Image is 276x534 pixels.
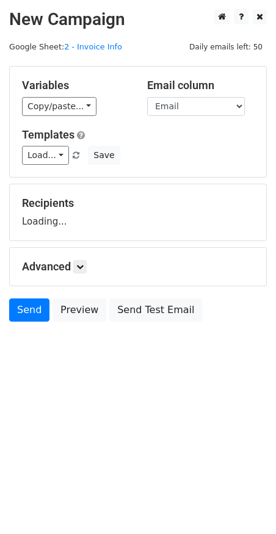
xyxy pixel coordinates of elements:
[64,42,122,51] a: 2 - Invoice Info
[185,42,267,51] a: Daily emails left: 50
[22,79,129,92] h5: Variables
[9,298,49,322] a: Send
[9,9,267,30] h2: New Campaign
[147,79,254,92] h5: Email column
[185,40,267,54] span: Daily emails left: 50
[88,146,120,165] button: Save
[22,197,254,210] h5: Recipients
[22,97,96,116] a: Copy/paste...
[109,298,202,322] a: Send Test Email
[22,260,254,273] h5: Advanced
[22,197,254,228] div: Loading...
[53,298,106,322] a: Preview
[22,146,69,165] a: Load...
[9,42,122,51] small: Google Sheet:
[22,128,74,141] a: Templates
